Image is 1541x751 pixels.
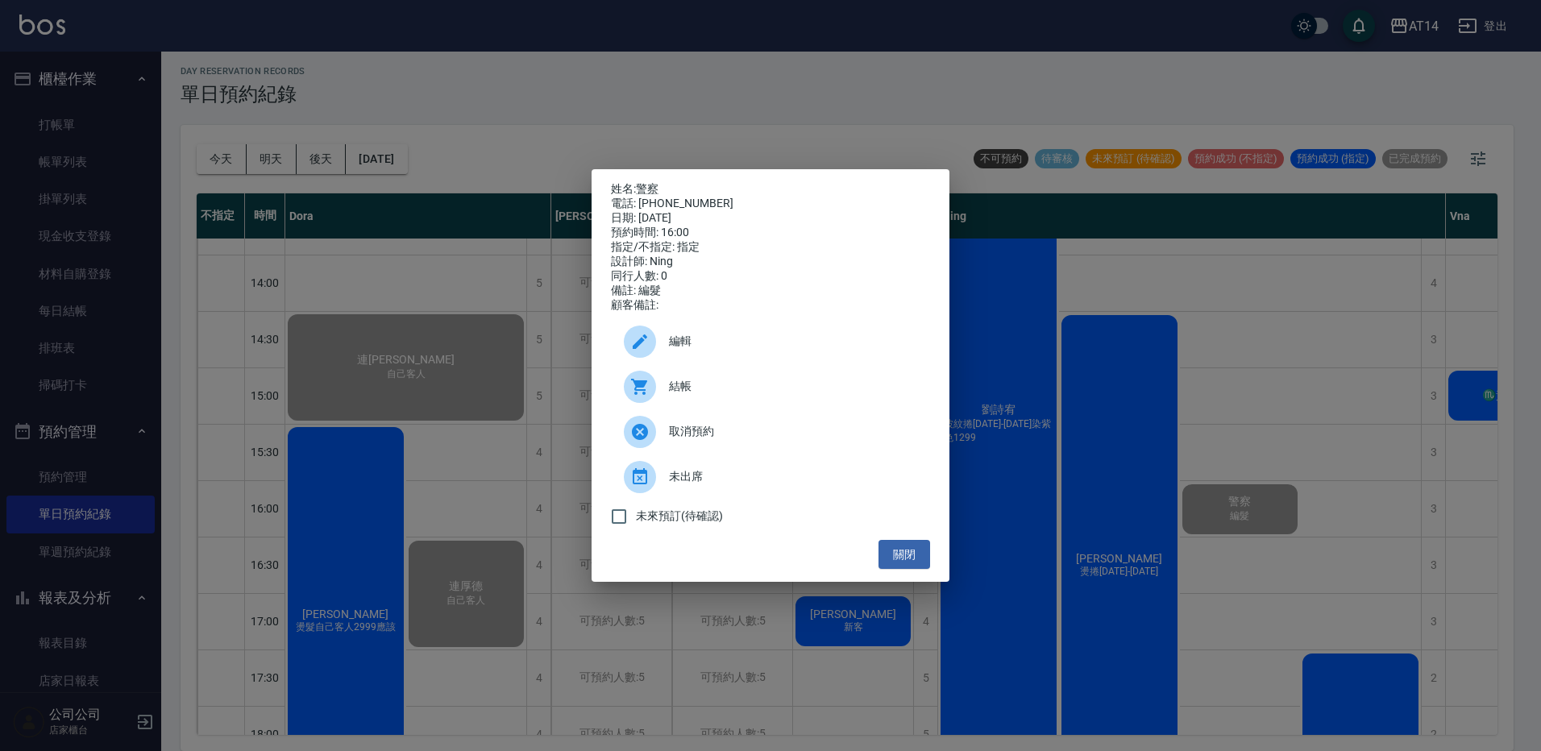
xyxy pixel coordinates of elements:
div: 顧客備註: [611,298,930,313]
div: 備註: 編髮 [611,284,930,298]
a: 警察 [636,182,658,195]
span: 未出席 [669,468,917,485]
div: 預約時間: 16:00 [611,226,930,240]
div: 同行人數: 0 [611,269,930,284]
span: 未來預訂(待確認) [636,508,723,525]
div: 設計師: Ning [611,255,930,269]
div: 電話: [PHONE_NUMBER] [611,197,930,211]
a: 結帳 [611,364,930,409]
div: 編輯 [611,319,930,364]
span: 結帳 [669,378,917,395]
div: 日期: [DATE] [611,211,930,226]
div: 指定/不指定: 指定 [611,240,930,255]
p: 姓名: [611,182,930,197]
div: 未出席 [611,454,930,500]
span: 編輯 [669,333,917,350]
span: 取消預約 [669,423,917,440]
button: 關閉 [878,540,930,570]
div: 取消預約 [611,409,930,454]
